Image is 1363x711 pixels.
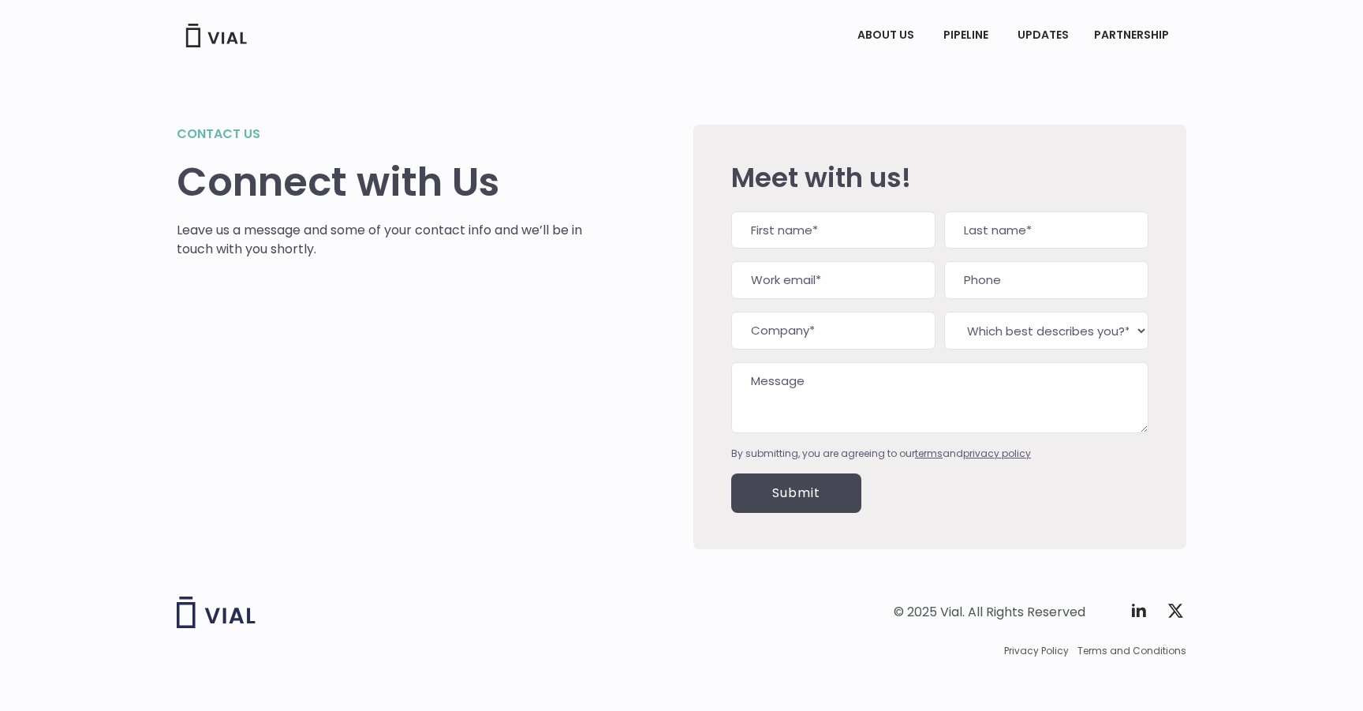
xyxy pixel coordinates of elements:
[1005,22,1081,49] a: UPDATES
[177,597,256,628] img: Vial logo wih "Vial" spelled out
[1077,644,1186,658] a: Terms and Conditions
[963,447,1031,460] a: privacy policy
[1081,22,1186,49] a: PARTNERSHIPMenu Toggle
[731,312,935,350] input: Company*
[731,211,935,249] input: First name*
[731,261,935,299] input: Work email*
[177,221,583,259] p: Leave us a message and some of your contact info and we’ll be in touch with you shortly.
[1004,644,1069,658] a: Privacy Policy
[731,163,1148,193] h2: Meet with us!
[915,447,943,460] a: terms
[845,22,930,49] a: ABOUT USMenu Toggle
[944,261,1148,299] input: Phone
[931,22,1004,49] a: PIPELINEMenu Toggle
[894,604,1085,621] div: © 2025 Vial. All Rights Reserved
[177,159,583,205] h1: Connect with Us
[731,473,861,513] input: Submit
[177,125,583,144] h2: Contact us
[731,447,1148,461] div: By submitting, you are agreeing to our and
[944,211,1148,249] input: Last name*
[185,24,248,47] img: Vial Logo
